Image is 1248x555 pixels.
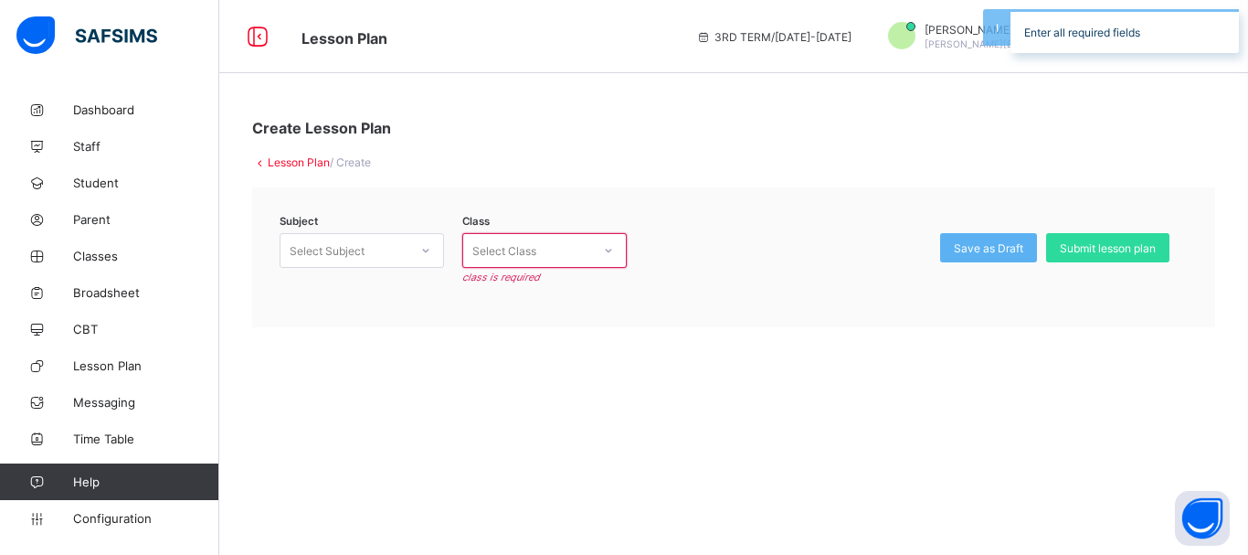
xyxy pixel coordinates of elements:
span: Lesson Plan [301,29,387,48]
div: Select Class [472,233,536,268]
span: Create Lesson Plan [252,119,391,137]
span: Staff [73,139,219,154]
span: Time Table [73,432,219,446]
span: Configuration [73,511,218,526]
span: Class [462,215,490,228]
div: Enter all required fields [1010,9,1239,53]
span: Messaging [73,395,219,410]
img: safsims [16,16,157,55]
span: CBT [73,322,219,336]
span: Help [73,475,218,489]
span: Broadsheet [73,285,219,300]
span: class is required [462,272,540,283]
span: session/term information [696,30,851,44]
span: Student [73,176,219,190]
span: [PERSON_NAME][EMAIL_ADDRESS][DOMAIN_NAME] [925,38,1165,49]
span: Lesson Plan [73,358,219,373]
span: Save as Draft [954,241,1023,255]
a: Lesson Plan [268,155,330,169]
span: / Create [330,155,371,169]
div: AbiodunAkinfolarin [870,22,1204,52]
span: Classes [73,249,219,263]
span: Dashboard [73,102,219,117]
span: Subject [280,215,318,228]
span: [PERSON_NAME] Akinfolarin [925,23,1165,37]
button: Open asap [1175,491,1230,546]
span: Submit lesson plan [1060,241,1156,255]
div: Select Subject [290,233,365,268]
span: Parent [73,212,219,227]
